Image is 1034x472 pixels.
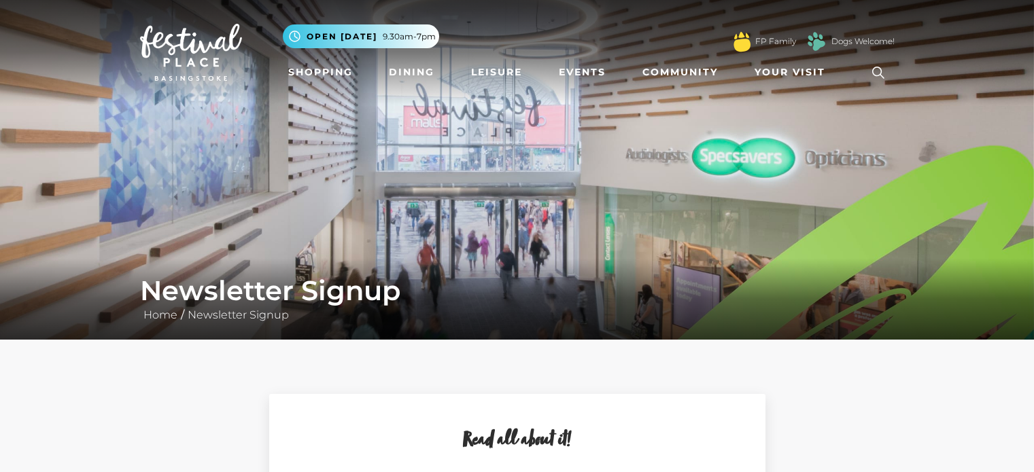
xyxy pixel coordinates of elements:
a: Home [140,308,181,321]
div: / [130,274,905,323]
button: Open [DATE] 9.30am-7pm [283,24,439,48]
a: Newsletter Signup [184,308,292,321]
a: Shopping [283,60,358,85]
span: Your Visit [755,65,825,79]
h1: Newsletter Signup [140,274,895,307]
span: 9.30am-7pm [383,31,436,43]
a: Leisure [466,60,528,85]
a: Dogs Welcome! [831,35,895,48]
h2: Read all about it! [303,428,731,454]
img: Festival Place Logo [140,24,242,81]
a: Your Visit [749,60,838,85]
a: Dining [383,60,440,85]
span: Open [DATE] [307,31,377,43]
a: Community [637,60,723,85]
a: FP Family [755,35,796,48]
a: Events [553,60,611,85]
